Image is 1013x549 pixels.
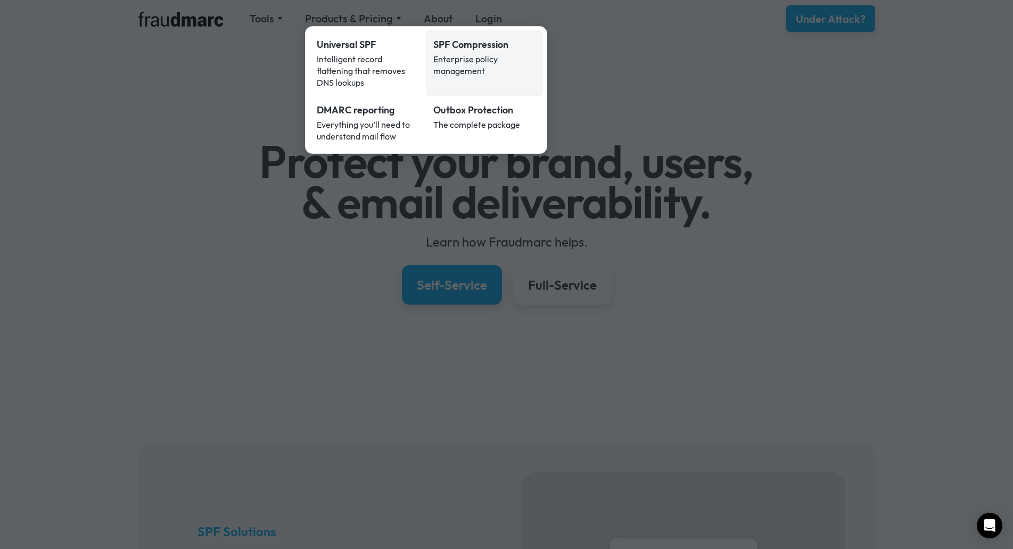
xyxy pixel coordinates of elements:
[309,96,426,150] a: DMARC reportingEverything you’ll need to understand mail flow
[433,103,536,117] div: Outbox Protection
[317,53,419,88] div: Intelligent record flattening that removes DNS lookups
[433,119,536,130] div: The complete package
[317,38,419,52] div: Universal SPF
[433,38,536,52] div: SPF Compression
[426,96,543,150] a: Outbox ProtectionThe complete package
[433,53,536,77] div: Enterprise policy management
[317,103,419,117] div: DMARC reporting
[305,26,547,154] nav: Products & Pricing
[426,30,543,96] a: SPF CompressionEnterprise policy management
[977,513,1002,538] div: Open Intercom Messenger
[317,119,419,142] div: Everything you’ll need to understand mail flow
[309,30,426,96] a: Universal SPFIntelligent record flattening that removes DNS lookups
